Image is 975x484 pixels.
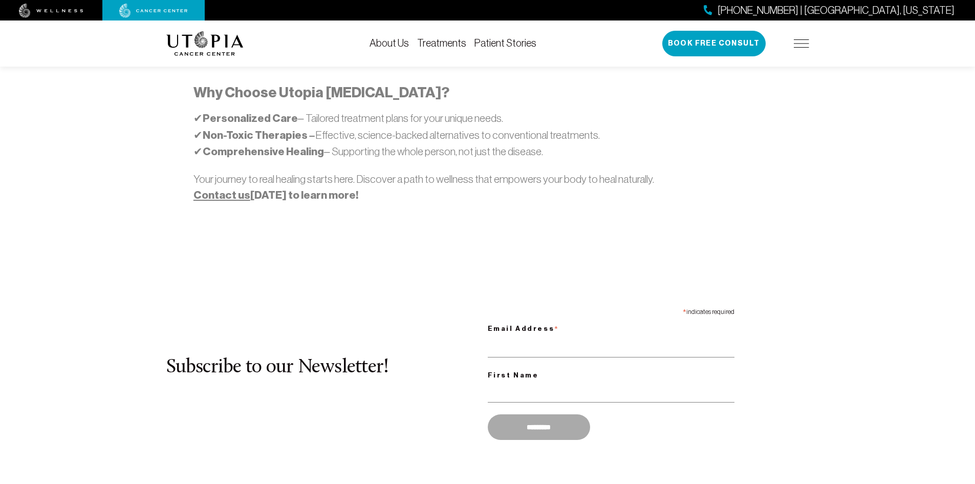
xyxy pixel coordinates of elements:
[704,3,955,18] a: [PHONE_NUMBER] | [GEOGRAPHIC_DATA], [US_STATE]
[193,171,782,204] p: Your journey to real healing starts here. Discover a path to wellness that empowers your body to ...
[203,145,324,158] strong: Comprehensive Healing
[193,84,449,101] strong: Why Choose Utopia [MEDICAL_DATA]?
[488,369,734,382] label: First Name
[488,318,734,336] label: Email Address
[19,4,83,18] img: wellness
[718,3,955,18] span: [PHONE_NUMBER] | [GEOGRAPHIC_DATA], [US_STATE]
[166,357,488,378] h2: Subscribe to our Newsletter!
[662,31,766,56] button: Book Free Consult
[794,39,809,48] img: icon-hamburger
[203,129,315,142] strong: Non-Toxic Therapies –
[203,112,298,125] strong: Personalized Care
[166,31,244,56] img: logo
[474,37,536,49] a: Patient Stories
[193,188,358,202] strong: [DATE] to learn more!
[417,37,466,49] a: Treatments
[370,37,409,49] a: About Us
[119,4,188,18] img: cancer center
[488,303,734,318] div: indicates required
[193,188,250,202] a: Contact us
[193,110,782,160] p: ✔ – Tailored treatment plans for your unique needs. ✔ Effective, science-backed alternatives to c...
